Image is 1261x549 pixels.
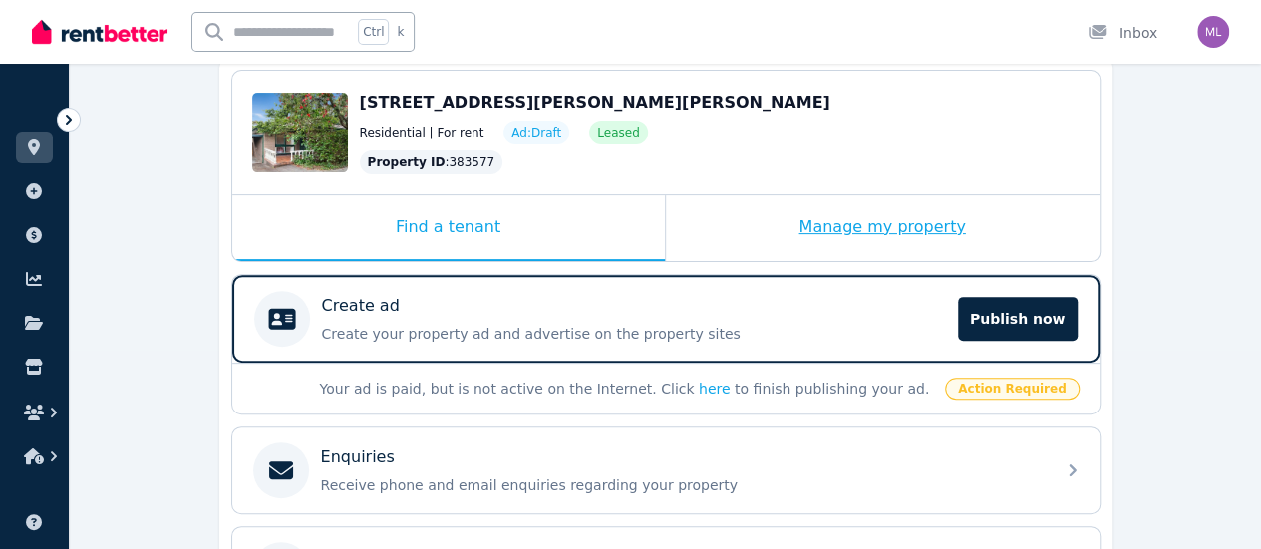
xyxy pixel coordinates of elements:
[360,93,830,112] span: [STREET_ADDRESS][PERSON_NAME][PERSON_NAME]
[511,125,561,140] span: Ad: Draft
[597,125,639,140] span: Leased
[320,379,934,399] p: Your ad is paid, but is not active on the Internet. Click to finish publishing your ad.
[358,19,389,45] span: Ctrl
[322,294,400,318] p: Create ad
[368,154,446,170] span: Property ID
[321,445,395,469] p: Enquiries
[958,297,1078,341] span: Publish now
[32,17,167,47] img: RentBetter
[360,150,503,174] div: : 383577
[945,378,1080,400] span: Action Required
[1088,23,1157,43] div: Inbox
[666,195,1100,261] div: Manage my property
[232,275,1100,363] a: Create adCreate your property ad and advertise on the property sitesPublish now
[397,24,404,40] span: k
[360,125,484,140] span: Residential | For rent
[232,427,1100,513] a: EnquiriesReceive phone and email enquiries regarding your property
[321,475,1043,495] p: Receive phone and email enquiries regarding your property
[16,110,79,124] span: ORGANISE
[699,381,731,397] a: here
[322,324,946,344] p: Create your property ad and advertise on the property sites
[1197,16,1229,48] img: Max Leonard
[232,195,665,261] div: Find a tenant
